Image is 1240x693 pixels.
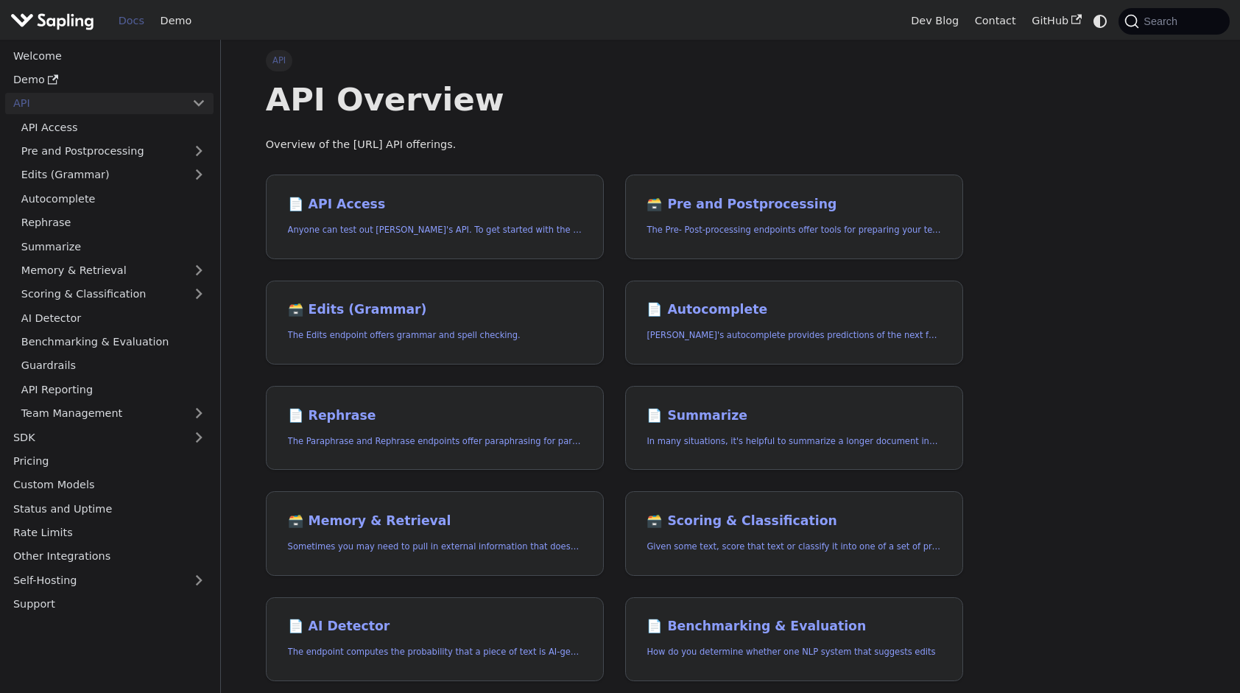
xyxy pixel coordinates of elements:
p: How do you determine whether one NLP system that suggests edits [647,645,940,659]
a: 📄️ SummarizeIn many situations, it's helpful to summarize a longer document into a shorter, more ... [625,386,963,471]
h2: Pre and Postprocessing [647,197,940,213]
h2: AI Detector [288,619,582,635]
a: Edits (Grammar) [13,164,214,186]
a: Pre and Postprocessing [13,141,214,162]
p: In many situations, it's helpful to summarize a longer document into a shorter, more easily diges... [647,435,940,448]
a: Rephrase [13,212,214,233]
a: 📄️ Autocomplete[PERSON_NAME]'s autocomplete provides predictions of the next few characters or words [625,281,963,365]
span: Search [1139,15,1186,27]
a: 📄️ AI DetectorThe endpoint computes the probability that a piece of text is AI-generated, [266,597,604,682]
a: 🗃️ Pre and PostprocessingThe Pre- Post-processing endpoints offer tools for preparing your text d... [625,175,963,259]
h1: API Overview [266,80,963,119]
p: The Pre- Post-processing endpoints offer tools for preparing your text data for ingestation as we... [647,223,940,237]
p: The Edits endpoint offers grammar and spell checking. [288,328,582,342]
a: 📄️ API AccessAnyone can test out [PERSON_NAME]'s API. To get started with the API, simply: [266,175,604,259]
a: Rate Limits [5,522,214,544]
h2: Autocomplete [647,302,940,318]
p: Sapling's autocomplete provides predictions of the next few characters or words [647,328,940,342]
p: Sometimes you may need to pull in external information that doesn't fit in the context size of an... [288,540,582,554]
p: The endpoint computes the probability that a piece of text is AI-generated, [288,645,582,659]
a: AI Detector [13,307,214,328]
a: Welcome [5,45,214,66]
a: Demo [5,69,214,91]
p: Anyone can test out Sapling's API. To get started with the API, simply: [288,223,582,237]
h2: Edits (Grammar) [288,302,582,318]
a: SDK [5,426,184,448]
a: Team Management [13,403,214,424]
h2: Scoring & Classification [647,513,940,530]
nav: Breadcrumbs [266,50,963,71]
h2: API Access [288,197,582,213]
a: Status and Uptime [5,498,214,519]
p: Overview of the [URL] API offerings. [266,136,963,154]
a: Docs [110,10,152,32]
a: GitHub [1024,10,1089,32]
a: Guardrails [13,355,214,376]
button: Collapse sidebar category 'API' [184,93,214,114]
a: Pricing [5,451,214,472]
p: Given some text, score that text or classify it into one of a set of pre-specified categories. [647,540,940,554]
a: API Access [13,116,214,138]
p: The Paraphrase and Rephrase endpoints offer paraphrasing for particular styles. [288,435,582,448]
a: 🗃️ Memory & RetrievalSometimes you may need to pull in external information that doesn't fit in t... [266,491,604,576]
a: 🗃️ Scoring & ClassificationGiven some text, score that text or classify it into one of a set of p... [625,491,963,576]
span: API [266,50,293,71]
a: Other Integrations [5,546,214,567]
a: API [5,93,184,114]
a: Autocomplete [13,188,214,209]
h2: Rephrase [288,408,582,424]
a: 🗃️ Edits (Grammar)The Edits endpoint offers grammar and spell checking. [266,281,604,365]
a: Benchmarking & Evaluation [13,331,214,353]
h2: Summarize [647,408,940,424]
button: Switch between dark and light mode (currently system mode) [1090,10,1111,32]
a: Summarize [13,236,214,257]
a: Scoring & Classification [13,284,214,305]
img: Sapling.ai [10,10,94,32]
a: Contact [967,10,1024,32]
a: 📄️ RephraseThe Paraphrase and Rephrase endpoints offer paraphrasing for particular styles. [266,386,604,471]
a: Sapling.aiSapling.ai [10,10,99,32]
h2: Benchmarking & Evaluation [647,619,940,635]
h2: Memory & Retrieval [288,513,582,530]
a: Self-Hosting [5,569,214,591]
a: API Reporting [13,379,214,400]
a: Memory & Retrieval [13,260,214,281]
button: Search (Command+K) [1119,8,1229,35]
a: Dev Blog [903,10,966,32]
a: Custom Models [5,474,214,496]
a: Support [5,594,214,615]
a: 📄️ Benchmarking & EvaluationHow do you determine whether one NLP system that suggests edits [625,597,963,682]
a: Demo [152,10,200,32]
button: Expand sidebar category 'SDK' [184,426,214,448]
